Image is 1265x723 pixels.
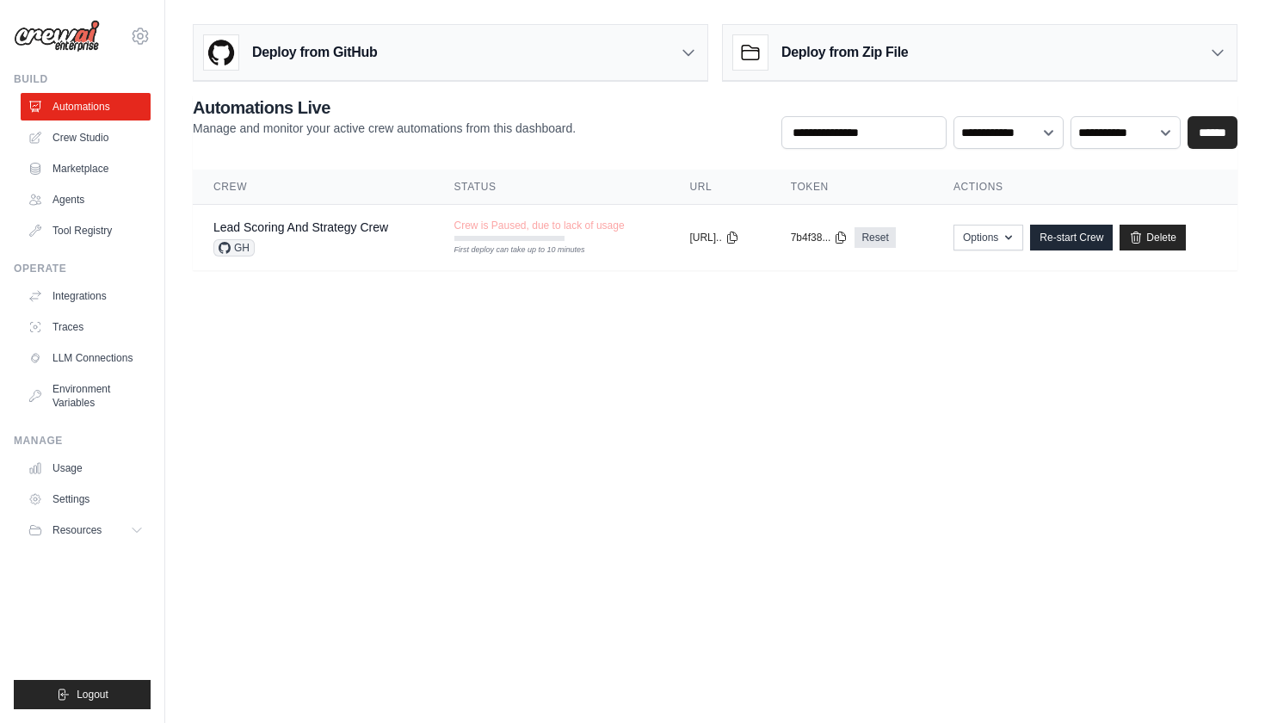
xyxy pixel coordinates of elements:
[953,225,1023,250] button: Options
[791,231,848,244] button: 7b4f38...
[1120,225,1186,250] a: Delete
[21,454,151,482] a: Usage
[21,217,151,244] a: Tool Registry
[204,35,238,70] img: GitHub Logo
[213,220,388,234] a: Lead Scoring And Strategy Crew
[21,313,151,341] a: Traces
[193,120,576,137] p: Manage and monitor your active crew automations from this dashboard.
[14,262,151,275] div: Operate
[14,680,151,709] button: Logout
[933,170,1237,205] th: Actions
[21,155,151,182] a: Marketplace
[21,282,151,310] a: Integrations
[21,344,151,372] a: LLM Connections
[213,239,255,256] span: GH
[1030,225,1113,250] a: Re-start Crew
[21,516,151,544] button: Resources
[434,170,670,205] th: Status
[21,186,151,213] a: Agents
[454,219,625,232] span: Crew is Paused, due to lack of usage
[193,170,434,205] th: Crew
[21,375,151,417] a: Environment Variables
[77,688,108,701] span: Logout
[21,485,151,513] a: Settings
[21,124,151,151] a: Crew Studio
[14,20,100,53] img: Logo
[770,170,933,205] th: Token
[454,244,565,256] div: First deploy can take up to 10 minutes
[1179,640,1265,723] iframe: Chat Widget
[14,434,151,448] div: Manage
[21,93,151,120] a: Automations
[52,523,102,537] span: Resources
[855,227,895,248] a: Reset
[669,170,769,205] th: URL
[14,72,151,86] div: Build
[781,42,908,63] h3: Deploy from Zip File
[252,42,377,63] h3: Deploy from GitHub
[193,96,576,120] h2: Automations Live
